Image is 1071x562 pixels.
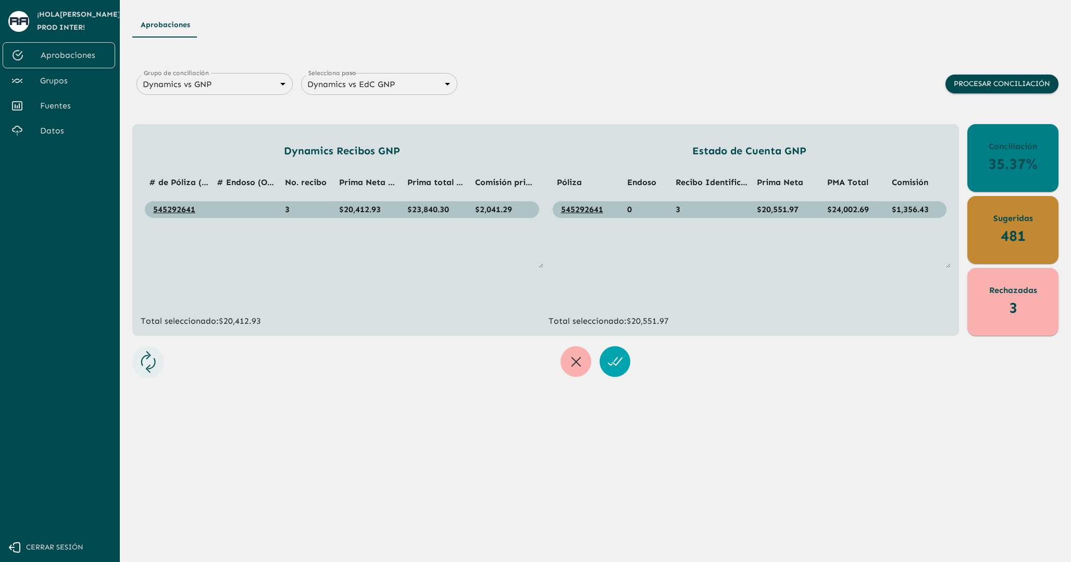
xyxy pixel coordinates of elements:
div: Dynamics vs GNP [136,77,293,92]
p: Sugeridas [993,212,1033,225]
span: Prima total MXN [407,177,475,187]
label: Grupo de conciliación [144,68,209,77]
a: Grupos [3,68,115,93]
label: Selecciona paso [308,68,356,77]
span: $2,041.29 [475,204,512,214]
span: No. recibo [285,177,327,187]
p: Rechazadas [989,284,1037,297]
span: 3 [676,204,680,214]
span: $1,356.43 [892,204,929,214]
span: # Endoso (Orden de trabajo) (Orden de trabajo) [217,177,414,187]
img: avatar [10,17,28,25]
p: 481 [1001,225,1026,247]
span: Prima Neta [757,177,803,187]
span: Grupos [40,75,107,87]
p: 35.37% [988,153,1038,175]
span: Endoso [627,177,656,187]
p: Total seleccionado: $20,412.93 [141,315,543,327]
button: Procesar conciliación [945,75,1058,94]
p: Dynamics Recibos GNP [141,143,543,158]
span: Fuentes [40,100,107,112]
a: 545292641 [561,204,603,214]
a: Datos [3,118,115,143]
a: Fuentes [3,93,115,118]
span: Póliza [557,177,582,187]
a: 545292641 [153,204,195,214]
span: Cerrar sesión [26,541,83,554]
span: 3 [285,204,290,214]
span: PMA Total [827,177,868,187]
span: 0 [627,204,632,214]
span: $23,840.30 [407,204,449,214]
p: Total seleccionado: $20,551.97 [549,315,951,327]
span: Comisión prima neta MXN [475,177,580,187]
span: $20,551.97 [757,204,799,214]
p: 3 [1009,297,1017,319]
span: # de Póliza (Orden de trabajo) (Orden de trabajo) [149,177,354,187]
span: Datos [40,125,107,137]
a: Aprobaciones [3,42,115,68]
span: Prima Neta MXN [339,177,407,187]
div: Tipos de Movimientos [132,13,1058,38]
span: Recibo Identificado [676,177,756,187]
p: Conciliación [989,140,1037,153]
span: $24,002.69 [827,204,869,214]
button: Aprobaciones [132,13,198,38]
span: $20,412.93 [339,204,381,214]
span: Comisión [892,177,928,187]
span: ¡Hola [PERSON_NAME] Prod Inter ! [37,8,121,34]
span: Aprobaciones [41,49,106,62]
div: Dynamics vs EdC GNP [301,77,457,92]
p: Estado de Cuenta GNP [549,143,951,158]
